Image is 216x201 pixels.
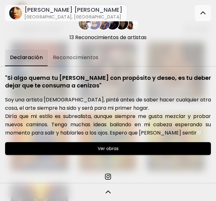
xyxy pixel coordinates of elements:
h6: "Si algo quema tu [PERSON_NAME] con propósito y deseo, es tu deber dejar que te consuma a cenizas" [5,74,211,89]
img: arrow-up [199,9,207,17]
h6: Soy una artista [DEMOGRAPHIC_DATA], pinté antes de saber hacer cualquier otra cosa, el arte siemp... [5,96,211,137]
h6: [GEOGRAPHIC_DATA], [GEOGRAPHIC_DATA] [24,14,122,20]
span: Declaración [10,55,43,60]
h6: [PERSON_NAME] [PERSON_NAME] [24,6,122,14]
img: arrowUp [104,188,112,196]
span: Reconocimientos [53,55,99,60]
div: 13 Reconocimientos de artistas [69,34,147,41]
button: Ver obras [5,142,211,155]
h6: Ver obras [98,145,119,152]
img: instagram [104,173,112,180]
